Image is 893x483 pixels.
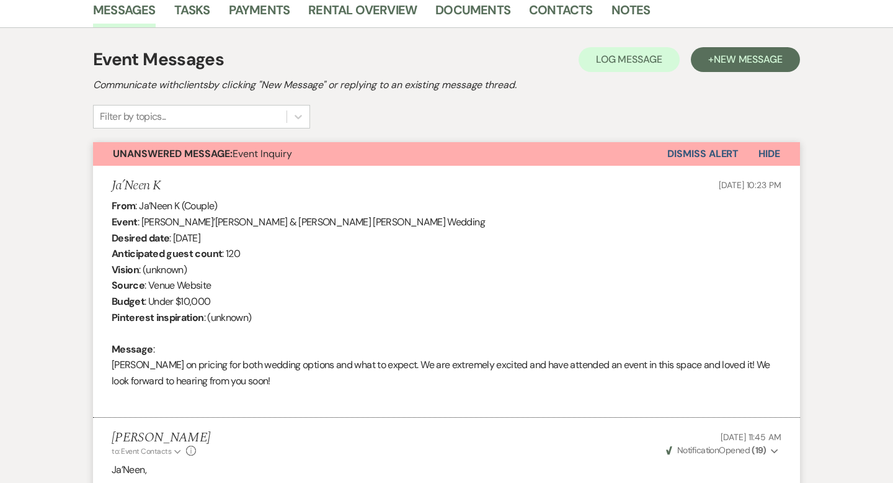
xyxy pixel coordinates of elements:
span: Log Message [596,53,662,66]
span: Event Inquiry [113,147,292,160]
span: Opened [666,445,766,456]
h1: Event Messages [93,47,224,73]
b: Message [112,343,153,356]
button: +New Message [691,47,800,72]
span: Hide [758,147,780,160]
strong: ( 19 ) [752,445,766,456]
b: Desired date [112,232,169,245]
b: Source [112,279,144,292]
button: Unanswered Message:Event Inquiry [93,142,667,166]
span: New Message [714,53,783,66]
strong: Unanswered Message: [113,147,233,160]
button: to: Event Contacts [112,446,183,457]
b: Event [112,215,138,228]
h5: Ja’Neen K [112,178,161,194]
b: From [112,199,135,212]
h2: Communicate with clients by clicking "New Message" or replying to an existing message thread. [93,78,800,93]
b: Budget [112,295,144,308]
button: Hide [739,142,800,166]
button: Log Message [579,47,680,72]
span: [DATE] 11:45 AM [721,431,781,443]
span: [DATE] 10:23 PM [719,179,781,191]
b: Vision [112,263,139,276]
span: Notification [677,445,719,456]
p: Ja’Neen, [112,462,781,478]
button: NotificationOpened (19) [664,444,781,457]
div: : Ja’Neen K (Couple) : [PERSON_NAME]’[PERSON_NAME] & [PERSON_NAME] [PERSON_NAME] Wedding : [DATE]... [112,198,781,405]
span: to: Event Contacts [112,446,171,456]
div: Filter by topics... [100,109,166,124]
b: Anticipated guest count [112,247,222,260]
button: Dismiss Alert [667,142,739,166]
b: Pinterest inspiration [112,311,204,324]
h5: [PERSON_NAME] [112,430,210,446]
